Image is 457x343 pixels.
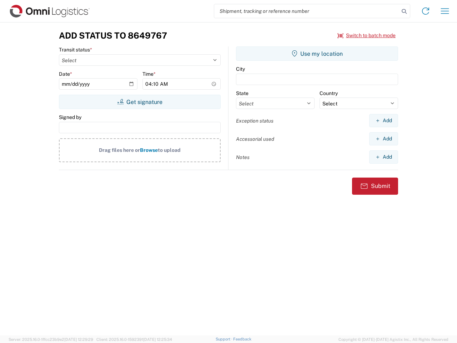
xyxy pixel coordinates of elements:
[140,147,158,153] span: Browse
[236,136,274,142] label: Accessorial used
[338,336,448,343] span: Copyright © [DATE]-[DATE] Agistix Inc., All Rights Reserved
[142,71,156,77] label: Time
[236,66,245,72] label: City
[59,114,81,120] label: Signed by
[64,337,93,342] span: [DATE] 12:29:29
[158,147,181,153] span: to upload
[59,30,167,41] h3: Add Status to 8649767
[233,337,251,341] a: Feedback
[216,337,233,341] a: Support
[369,132,398,145] button: Add
[236,118,273,124] label: Exception status
[236,154,250,160] label: Notes
[99,147,140,153] span: Drag files here or
[214,4,399,18] input: Shipment, tracking or reference number
[59,46,92,53] label: Transit status
[236,90,248,96] label: State
[9,337,93,342] span: Server: 2025.16.0-1ffcc23b9e2
[59,71,72,77] label: Date
[337,30,396,41] button: Switch to batch mode
[143,337,172,342] span: [DATE] 12:25:34
[352,178,398,195] button: Submit
[369,114,398,127] button: Add
[59,95,221,109] button: Get signature
[369,150,398,164] button: Add
[236,46,398,61] button: Use my location
[320,90,338,96] label: Country
[96,337,172,342] span: Client: 2025.16.0-1592391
